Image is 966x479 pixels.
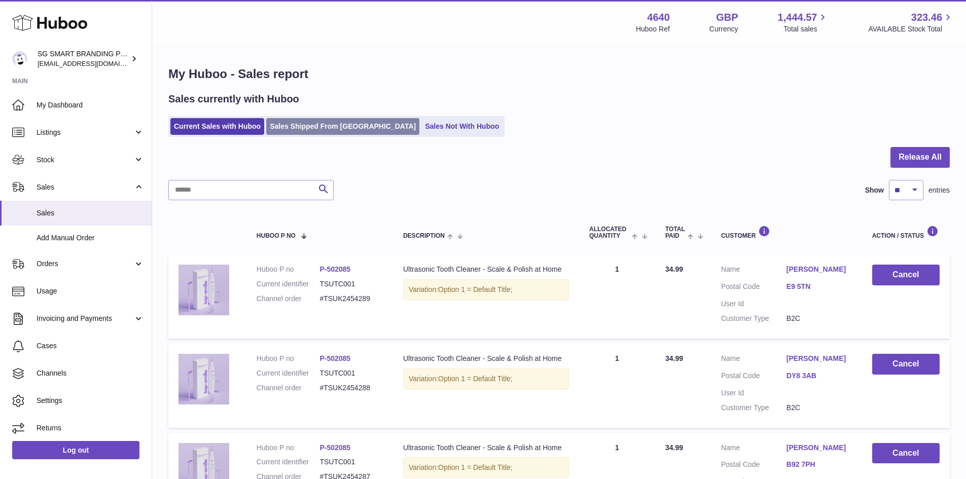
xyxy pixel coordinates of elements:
div: SG SMART BRANDING PTE. LTD. [38,49,129,68]
span: Channels [37,369,144,378]
a: B92 7PH [786,460,852,469]
dt: User Id [721,299,786,309]
a: P-502085 [319,265,350,273]
dt: Name [721,354,786,366]
span: Sales [37,208,144,218]
td: 1 [579,344,655,428]
button: Cancel [872,443,940,464]
span: Description [403,233,445,239]
div: Ultrasonic Tooth Cleaner - Scale & Polish at Home [403,443,569,453]
span: Option 1 = Default Title; [438,375,513,383]
dt: Huboo P no [257,443,320,453]
dt: Name [721,443,786,455]
h1: My Huboo - Sales report [168,66,950,82]
button: Release All [890,147,950,168]
dd: B2C [786,403,852,413]
dt: Current identifier [257,369,320,378]
span: Cases [37,341,144,351]
span: Total paid [665,226,685,239]
span: ALLOCATED Quantity [589,226,629,239]
div: Ultrasonic Tooth Cleaner - Scale & Polish at Home [403,354,569,363]
span: Huboo P no [257,233,296,239]
span: Total sales [783,24,829,34]
dt: Name [721,265,786,277]
a: Log out [12,441,139,459]
dt: Postal Code [721,282,786,294]
span: Settings [37,396,144,406]
span: 1,444.57 [778,11,817,24]
div: Huboo Ref [636,24,670,34]
dt: Channel order [257,383,320,393]
dd: #TSUK2454288 [319,383,383,393]
div: Ultrasonic Tooth Cleaner - Scale & Polish at Home [403,265,569,274]
div: Currency [709,24,738,34]
div: Variation: [403,279,569,300]
img: internalAdmin-4640@internal.huboo.com [12,51,27,66]
dt: Huboo P no [257,265,320,274]
span: Listings [37,128,133,137]
dd: B2C [786,314,852,323]
dt: Huboo P no [257,354,320,363]
span: Usage [37,286,144,296]
span: My Dashboard [37,100,144,110]
div: Variation: [403,369,569,389]
a: P-502085 [319,444,350,452]
label: Show [865,186,884,195]
span: Returns [37,423,144,433]
dt: Customer Type [721,403,786,413]
dt: Postal Code [721,371,786,383]
span: 34.99 [665,354,683,362]
img: plaqueremoverforteethbestselleruk5.png [178,354,229,404]
dt: Channel order [257,294,320,304]
button: Cancel [872,354,940,375]
dd: TSUTC001 [319,279,383,289]
span: 34.99 [665,265,683,273]
dd: #TSUK2454289 [319,294,383,304]
a: DY8 3AB [786,371,852,381]
span: Stock [37,155,133,165]
dt: Current identifier [257,279,320,289]
dd: TSUTC001 [319,457,383,467]
a: [PERSON_NAME] [786,265,852,274]
span: Invoicing and Payments [37,314,133,323]
dt: Customer Type [721,314,786,323]
strong: 4640 [647,11,670,24]
span: 323.46 [911,11,942,24]
dd: TSUTC001 [319,369,383,378]
dt: Postal Code [721,460,786,472]
td: 1 [579,254,655,339]
span: [EMAIL_ADDRESS][DOMAIN_NAME] [38,59,149,67]
div: Variation: [403,457,569,478]
a: Sales Not With Huboo [421,118,503,135]
a: Current Sales with Huboo [170,118,264,135]
img: plaqueremoverforteethbestselleruk5.png [178,265,229,315]
span: Option 1 = Default Title; [438,463,513,471]
span: entries [928,186,950,195]
span: AVAILABLE Stock Total [868,24,954,34]
a: [PERSON_NAME] [786,354,852,363]
a: 1,444.57 Total sales [778,11,829,34]
span: Option 1 = Default Title; [438,285,513,293]
a: Sales Shipped From [GEOGRAPHIC_DATA] [266,118,419,135]
span: Orders [37,259,133,269]
span: Sales [37,182,133,192]
a: E9 5TN [786,282,852,291]
div: Action / Status [872,226,940,239]
div: Customer [721,226,852,239]
dt: Current identifier [257,457,320,467]
h2: Sales currently with Huboo [168,92,299,106]
strong: GBP [716,11,738,24]
a: 323.46 AVAILABLE Stock Total [868,11,954,34]
button: Cancel [872,265,940,285]
span: Add Manual Order [37,233,144,243]
a: [PERSON_NAME] [786,443,852,453]
span: 34.99 [665,444,683,452]
a: P-502085 [319,354,350,362]
dt: User Id [721,388,786,398]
